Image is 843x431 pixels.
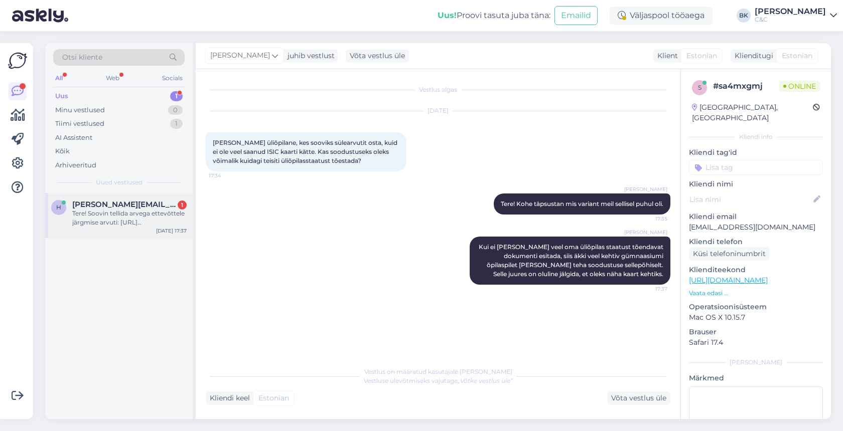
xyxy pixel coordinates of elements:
a: [PERSON_NAME]C&C [755,8,837,24]
div: [PERSON_NAME] [689,358,823,367]
span: s [698,84,701,91]
div: [DATE] 17:37 [156,227,187,235]
p: [EMAIL_ADDRESS][DOMAIN_NAME] [689,222,823,233]
div: Kliendi keel [206,393,250,403]
i: „Võtke vestlus üle” [458,377,513,384]
span: Online [779,81,820,92]
span: [PERSON_NAME] [624,185,667,193]
div: Socials [160,72,185,85]
p: Kliendi tag'id [689,147,823,158]
div: Tere! Soovin tellida arvega ettevõttele järgmise arvuti: [URL][DOMAIN_NAME] Vaatasin, et Viru Kes... [72,209,187,227]
div: C&C [755,16,826,24]
span: 17:35 [630,215,667,223]
div: Väljaspool tööaega [610,7,713,25]
span: Estonian [258,393,289,403]
span: Uued vestlused [96,178,143,187]
span: Kui ei [PERSON_NAME] veel oma üliõpilas staatust tõendavat dokumenti esitada, siis äkki veel keht... [479,243,665,278]
span: Estonian [686,51,717,61]
div: [PERSON_NAME] [755,8,826,16]
p: Kliendi email [689,211,823,222]
div: Web [104,72,121,85]
p: Mac OS X 10.15.7 [689,312,823,323]
p: Vaata edasi ... [689,289,823,298]
input: Lisa nimi [689,194,811,205]
span: [PERSON_NAME] üliõpilane, kes sooviks sülearvutit osta, kuid ei ole veel saanud ISIC kaarti kätte... [213,139,399,164]
div: Minu vestlused [55,105,105,115]
b: Uus! [438,11,457,20]
input: Lisa tag [689,160,823,175]
span: Estonian [782,51,812,61]
span: henry.auvaart@cvkeskus.ee [72,200,177,209]
span: Vestlus on määratud kasutajale [PERSON_NAME] [364,368,512,375]
div: Proovi tasuta juba täna: [438,10,550,22]
div: Tiimi vestlused [55,119,104,129]
div: Klienditugi [731,51,773,61]
div: Kliendi info [689,132,823,141]
div: 1 [178,200,187,209]
span: Vestluse ülevõtmiseks vajutage [364,377,513,384]
div: Küsi telefoninumbrit [689,247,770,261]
div: Arhiveeritud [55,160,96,170]
p: Kliendi telefon [689,237,823,247]
div: Uus [55,91,68,101]
p: Brauser [689,327,823,337]
div: BK [737,9,751,23]
p: Safari 17.4 [689,337,823,348]
div: Vestlus algas [206,85,670,94]
div: 1 [170,119,183,129]
div: 1 [170,91,183,101]
div: Kõik [55,146,70,156]
div: All [53,72,65,85]
p: Operatsioonisüsteem [689,302,823,312]
p: Kliendi nimi [689,179,823,189]
span: 17:37 [630,285,667,293]
div: [GEOGRAPHIC_DATA], [GEOGRAPHIC_DATA] [692,102,813,123]
span: Otsi kliente [62,52,102,63]
img: Askly Logo [8,51,27,70]
span: Tere! Kohe täpsustan mis variant meil sellisel puhul oli. [501,200,663,207]
div: Klient [653,51,678,61]
span: [PERSON_NAME] [624,229,667,236]
div: 0 [168,105,183,115]
span: h [56,203,61,211]
div: AI Assistent [55,133,92,143]
p: Klienditeekond [689,265,823,275]
span: [PERSON_NAME] [210,50,270,61]
div: [DATE] [206,106,670,115]
p: Märkmed [689,373,823,383]
div: # sa4mxgmj [713,80,779,92]
div: Võta vestlus üle [607,391,670,405]
button: Emailid [554,6,598,25]
a: [URL][DOMAIN_NAME] [689,276,768,285]
div: juhib vestlust [284,51,335,61]
span: 17:34 [209,172,246,179]
div: Võta vestlus üle [346,49,409,63]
